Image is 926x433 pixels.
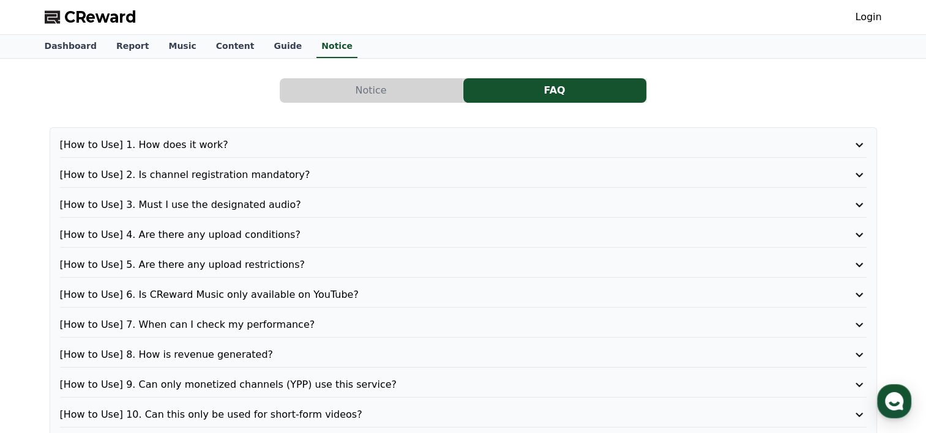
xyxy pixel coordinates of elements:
button: [How to Use] 1. How does it work? [60,138,867,152]
a: Home [4,331,81,362]
button: [How to Use] 7. When can I check my performance? [60,317,867,332]
p: [How to Use] 9. Can only monetized channels (YPP) use this service? [60,377,802,392]
p: [How to Use] 2. Is channel registration mandatory? [60,168,802,182]
button: FAQ [463,78,646,103]
p: [How to Use] 8. How is revenue generated? [60,347,802,362]
a: Login [855,10,881,24]
p: [How to Use] 4. Are there any upload conditions? [60,228,802,242]
a: Report [106,35,159,58]
button: [How to Use] 6. Is CReward Music only available on YouTube? [60,287,867,302]
a: Notice [316,35,357,58]
a: Dashboard [35,35,106,58]
a: Music [159,35,206,58]
span: Home [31,350,53,360]
a: Guide [264,35,312,58]
button: [How to Use] 10. Can this only be used for short-form videos? [60,407,867,422]
button: Notice [280,78,463,103]
p: [How to Use] 10. Can this only be used for short-form videos? [60,407,802,422]
a: Content [206,35,264,58]
p: [How to Use] 7. When can I check my performance? [60,317,802,332]
button: [How to Use] 9. Can only monetized channels (YPP) use this service? [60,377,867,392]
a: FAQ [463,78,647,103]
button: [How to Use] 5. Are there any upload restrictions? [60,257,867,272]
p: [How to Use] 3. Must I use the designated audio? [60,198,802,212]
p: [How to Use] 6. Is CReward Music only available on YouTube? [60,287,802,302]
span: Messages [102,350,138,360]
button: [How to Use] 3. Must I use the designated audio? [60,198,867,212]
p: [How to Use] 5. Are there any upload restrictions? [60,257,802,272]
a: Messages [81,331,158,362]
span: Settings [181,350,211,360]
button: [How to Use] 8. How is revenue generated? [60,347,867,362]
span: CReward [64,7,136,27]
button: [How to Use] 4. Are there any upload conditions? [60,228,867,242]
a: Settings [158,331,235,362]
p: [How to Use] 1. How does it work? [60,138,802,152]
button: [How to Use] 2. Is channel registration mandatory? [60,168,867,182]
a: CReward [45,7,136,27]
